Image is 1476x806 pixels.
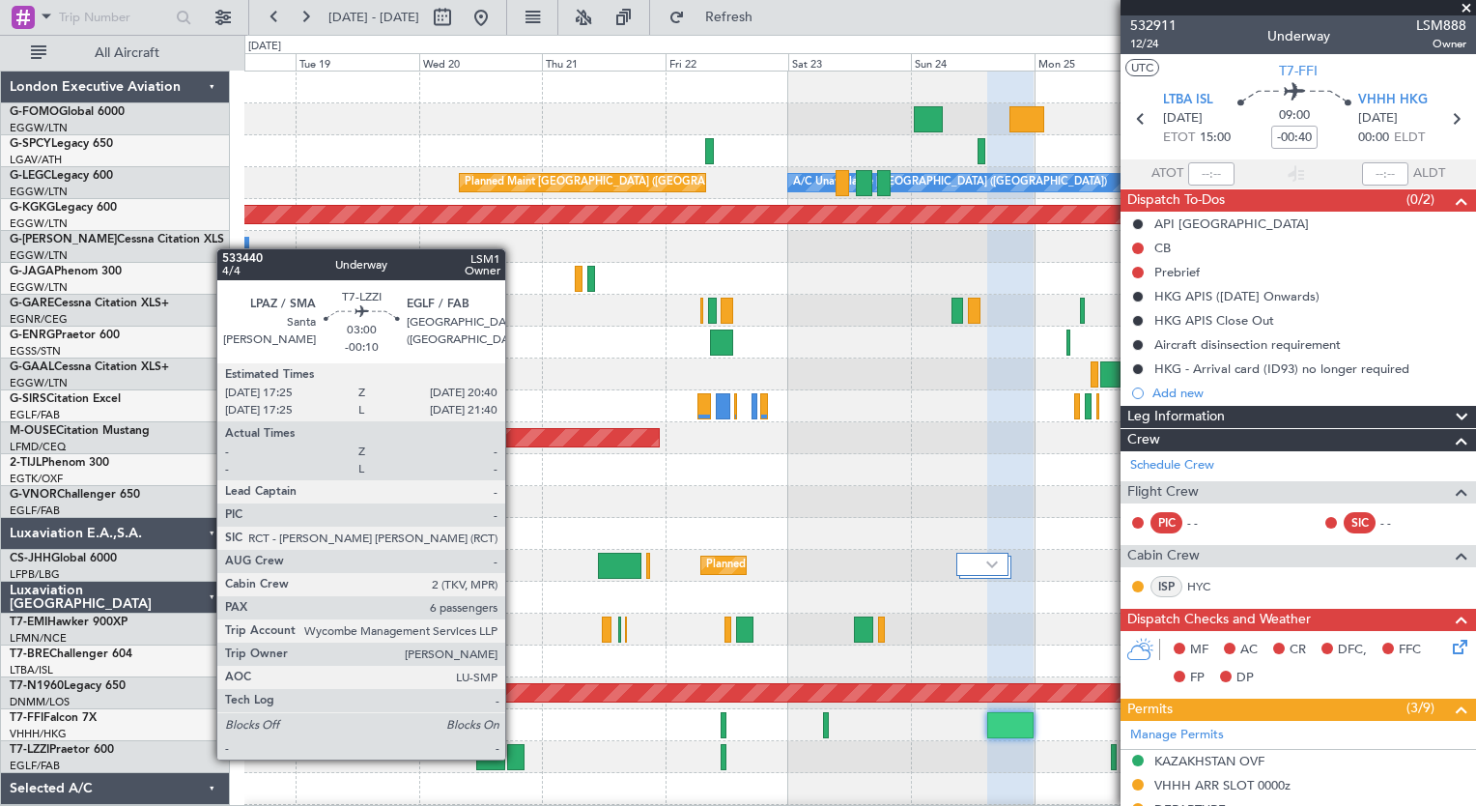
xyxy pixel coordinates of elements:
a: EGGW/LTN [10,376,68,390]
span: M-OUSE [10,425,56,437]
div: [DATE] [248,39,281,55]
div: VHHH ARR SLOT 0000z [1154,777,1291,793]
a: LGAV/ATH [10,153,62,167]
input: --:-- [1188,162,1235,186]
span: LTBA ISL [1163,91,1213,110]
a: 2-TIJLPhenom 300 [10,457,109,469]
div: HKG APIS Close Out [1154,312,1274,329]
a: LFMD/CEQ [10,440,66,454]
div: KAZAKHSTAN OVF [1154,753,1264,769]
div: A/C Unavailable [GEOGRAPHIC_DATA] ([GEOGRAPHIC_DATA]) [793,168,1107,197]
a: LFPB/LBG [10,567,60,582]
div: PIC [1150,512,1182,533]
a: Schedule Crew [1130,456,1214,475]
a: T7-N1960Legacy 650 [10,680,126,692]
span: G-ENRG [10,330,55,341]
a: EGNR/CEG [10,312,68,327]
div: Thu 21 [542,53,665,71]
a: T7-BREChallenger 604 [10,648,132,660]
span: G-GARE [10,298,54,309]
span: 532911 [1130,15,1177,36]
span: [DATE] [1358,109,1398,129]
a: CS-JHHGlobal 6000 [10,553,117,564]
span: 15:00 [1200,129,1231,148]
a: EGGW/LTN [10,248,68,263]
a: VHHH/HKG [10,727,67,741]
span: Refresh [689,11,770,24]
a: G-VNORChallenger 650 [10,489,140,501]
a: LFMN/NCE [10,631,67,646]
button: All Aircraft [21,38,210,69]
a: EGLF/FAB [10,408,60,422]
a: EGGW/LTN [10,121,68,135]
span: 09:00 [1279,106,1310,126]
a: EGTK/OXF [10,472,63,486]
div: HKG APIS ([DATE] Onwards) [1154,288,1320,304]
span: Owner [1416,36,1466,52]
input: Trip Number [59,3,170,32]
div: Aircraft disinsection requirement [1154,336,1341,353]
div: Sun 24 [911,53,1034,71]
span: AC [1240,641,1258,660]
span: ATOT [1151,164,1183,184]
div: CB [1154,240,1171,256]
div: - - [1187,514,1231,532]
span: G-LEGC [10,170,51,182]
span: CS-JHH [10,553,51,564]
a: HYC [1187,578,1231,595]
span: [DATE] - [DATE] [328,9,419,26]
span: Cabin Crew [1127,545,1200,567]
div: Underway [1267,26,1330,46]
img: arrow-gray.svg [986,561,998,568]
span: All Aircraft [50,46,204,60]
a: EGGW/LTN [10,185,68,199]
span: G-KGKG [10,202,55,214]
a: G-ENRGPraetor 600 [10,330,120,341]
span: G-FOMO [10,106,59,118]
a: G-GAALCessna Citation XLS+ [10,361,169,373]
span: G-SPCY [10,138,51,150]
span: T7-LZZI [10,744,49,756]
span: ETOT [1163,129,1195,148]
div: Planned Maint [GEOGRAPHIC_DATA] ([GEOGRAPHIC_DATA]) [465,168,769,197]
span: Dispatch Checks and Weather [1127,609,1311,631]
a: G-SPCYLegacy 650 [10,138,113,150]
span: Leg Information [1127,406,1225,428]
a: EGSS/STN [10,344,61,359]
span: 00:00 [1358,129,1389,148]
div: HKG - Arrival card (ID93) no longer required [1154,360,1409,377]
a: G-GARECessna Citation XLS+ [10,298,169,309]
div: Planned Maint [GEOGRAPHIC_DATA] ([GEOGRAPHIC_DATA]) [706,551,1010,580]
span: Flight Crew [1127,481,1199,504]
span: G-SIRS [10,393,46,405]
span: G-[PERSON_NAME] [10,234,117,245]
span: CR [1290,641,1306,660]
a: T7-EMIHawker 900XP [10,617,128,628]
div: - - [1380,514,1424,532]
a: EGGW/LTN [10,280,68,295]
span: FP [1190,669,1205,688]
a: M-OUSECitation Mustang [10,425,150,437]
a: G-[PERSON_NAME]Cessna Citation XLS [10,234,224,245]
span: T7-EMI [10,617,47,628]
a: G-SIRSCitation Excel [10,393,121,405]
a: Manage Permits [1130,726,1224,745]
span: [DATE] [1163,109,1203,129]
div: ISP [1150,576,1182,597]
a: EGLF/FAB [10,759,60,773]
a: LTBA/ISL [10,663,53,677]
a: G-FOMOGlobal 6000 [10,106,125,118]
a: EGGW/LTN [10,216,68,231]
span: DP [1236,669,1254,688]
div: Tue 19 [296,53,418,71]
span: G-GAAL [10,361,54,373]
span: T7-BRE [10,648,49,660]
span: LSM888 [1416,15,1466,36]
span: Crew [1127,429,1160,451]
a: G-KGKGLegacy 600 [10,202,117,214]
span: 12/24 [1130,36,1177,52]
div: SIC [1344,512,1376,533]
span: Permits [1127,699,1173,721]
button: Refresh [660,2,776,33]
span: MF [1190,641,1208,660]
